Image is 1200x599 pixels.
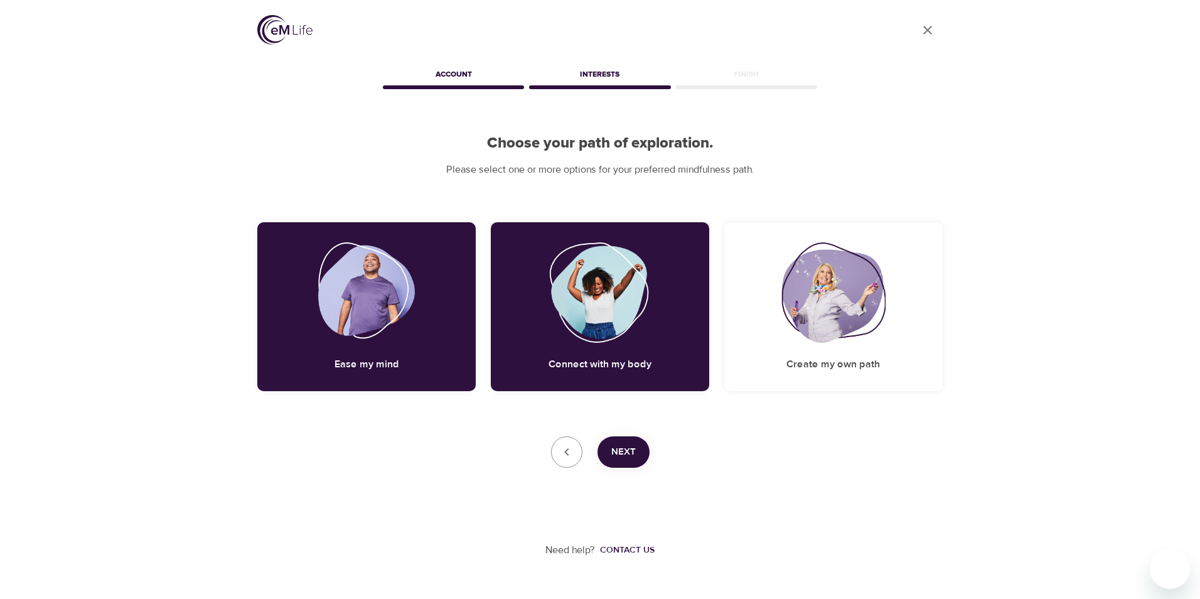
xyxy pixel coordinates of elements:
[1150,549,1190,589] iframe: Button to launch messaging window
[786,358,880,371] h5: Create my own path
[318,242,415,343] img: Ease my mind
[595,544,655,556] a: Contact us
[257,222,476,391] div: Ease my mindEase my mind
[257,163,943,177] p: Please select one or more options for your preferred mindfulness path.
[724,222,943,391] div: Create my own pathCreate my own path
[913,15,943,45] a: close
[781,242,886,343] img: Create my own path
[611,444,636,460] span: Next
[257,15,313,45] img: logo
[597,436,650,468] button: Next
[549,242,651,343] img: Connect with my body
[600,544,655,556] div: Contact us
[549,358,651,371] h5: Connect with my body
[491,222,709,391] div: Connect with my bodyConnect with my body
[335,358,399,371] h5: Ease my mind
[257,134,943,153] h2: Choose your path of exploration.
[545,543,595,558] p: Need help?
